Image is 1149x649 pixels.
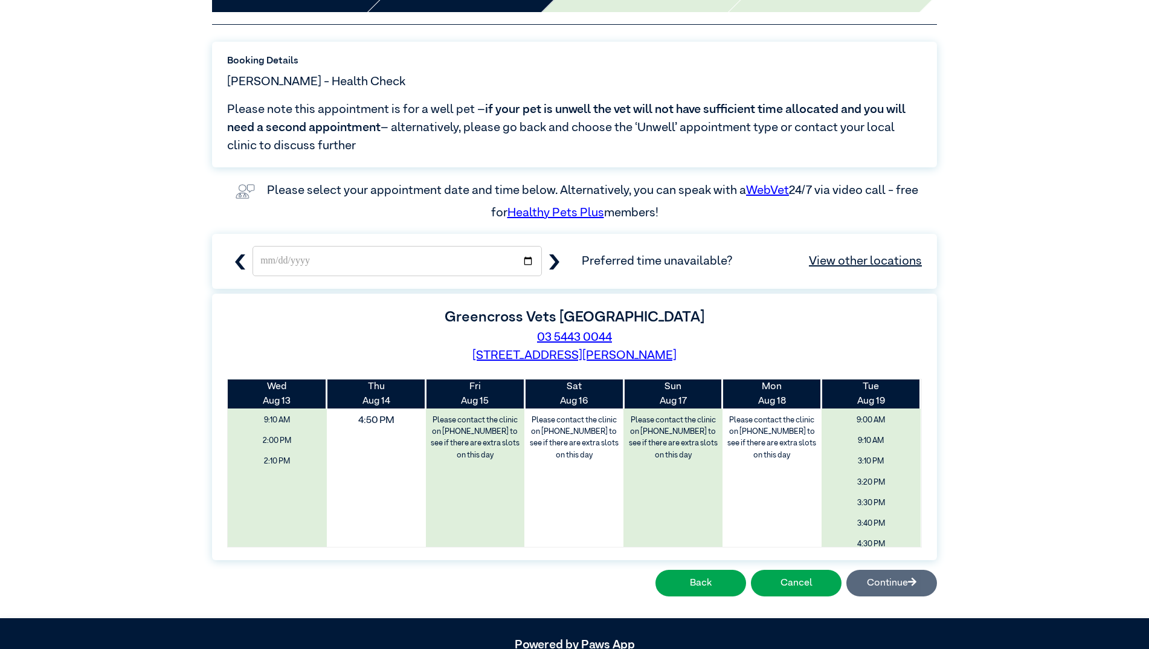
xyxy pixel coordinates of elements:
[826,535,916,553] span: 4:30 PM
[822,379,921,408] th: Aug 19
[427,412,524,464] label: Please contact the clinic on [PHONE_NUMBER] to see if there are extra slots on this day
[826,453,916,470] span: 3:10 PM
[232,432,323,450] span: 2:00 PM
[327,379,426,408] th: Aug 14
[826,474,916,491] span: 3:20 PM
[524,379,623,408] th: Aug 16
[227,103,906,134] span: if your pet is unwell the vet will not have sufficient time allocated and you will need a second ...
[426,379,525,408] th: Aug 15
[826,515,916,532] span: 3:40 PM
[228,379,327,408] th: Aug 13
[809,252,922,270] a: View other locations
[227,73,405,91] span: [PERSON_NAME] - Health Check
[826,494,916,512] span: 3:30 PM
[746,184,789,196] a: WebVet
[227,100,922,155] span: Please note this appointment is for a well pet – – alternatively, please go back and choose the ‘...
[526,412,622,464] label: Please contact the clinic on [PHONE_NUMBER] to see if there are extra slots on this day
[826,432,916,450] span: 9:10 AM
[445,310,704,324] label: Greencross Vets [GEOGRAPHIC_DATA]
[623,379,723,408] th: Aug 17
[232,412,323,429] span: 9:10 AM
[826,412,916,429] span: 9:00 AM
[724,412,820,464] label: Please contact the clinic on [PHONE_NUMBER] to see if there are extra slots on this day
[472,349,677,361] a: [STREET_ADDRESS][PERSON_NAME]
[317,409,435,432] span: 4:50 PM
[655,570,746,596] button: Back
[582,252,922,270] span: Preferred time unavailable?
[227,54,922,68] label: Booking Details
[751,570,842,596] button: Cancel
[723,379,822,408] th: Aug 18
[625,412,721,464] label: Please contact the clinic on [PHONE_NUMBER] to see if there are extra slots on this day
[537,331,612,343] a: 03 5443 0044
[231,179,260,204] img: vet
[267,184,921,218] label: Please select your appointment date and time below. Alternatively, you can speak with a 24/7 via ...
[507,207,604,219] a: Healthy Pets Plus
[232,453,323,470] span: 2:10 PM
